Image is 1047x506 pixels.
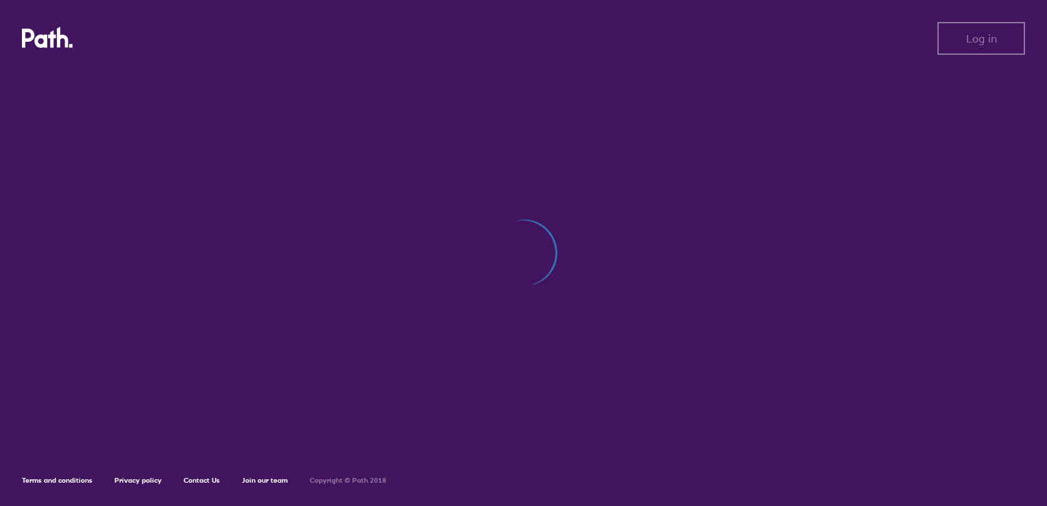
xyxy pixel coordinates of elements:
[242,476,288,485] a: Join our team
[22,476,93,485] a: Terms and conditions
[937,22,1025,55] button: Log in
[184,476,220,485] a: Contact Us
[310,477,386,485] h6: Copyright © Path 2018
[966,32,997,45] span: Log in
[114,476,162,485] a: Privacy policy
